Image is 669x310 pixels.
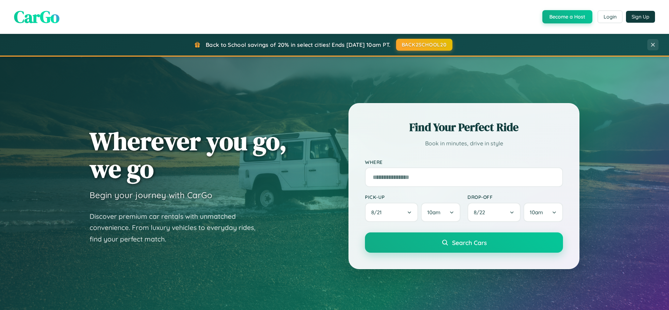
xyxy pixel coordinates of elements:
[530,209,543,216] span: 10am
[467,194,563,200] label: Drop-off
[365,120,563,135] h2: Find Your Perfect Ride
[396,39,452,51] button: BACK2SCHOOL20
[626,11,655,23] button: Sign Up
[598,10,622,23] button: Login
[474,209,488,216] span: 8 / 22
[365,159,563,165] label: Where
[371,209,385,216] span: 8 / 21
[206,41,390,48] span: Back to School savings of 20% in select cities! Ends [DATE] 10am PT.
[365,203,418,222] button: 8/21
[467,203,521,222] button: 8/22
[365,138,563,149] p: Book in minutes, drive in style
[421,203,460,222] button: 10am
[365,194,460,200] label: Pick-up
[523,203,563,222] button: 10am
[365,232,563,253] button: Search Cars
[542,10,592,23] button: Become a Host
[452,239,487,246] span: Search Cars
[90,127,287,182] h1: Wherever you go, we go
[90,190,212,200] h3: Begin your journey with CarGo
[90,211,265,245] p: Discover premium car rentals with unmatched convenience. From luxury vehicles to everyday rides, ...
[14,5,59,28] span: CarGo
[427,209,441,216] span: 10am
